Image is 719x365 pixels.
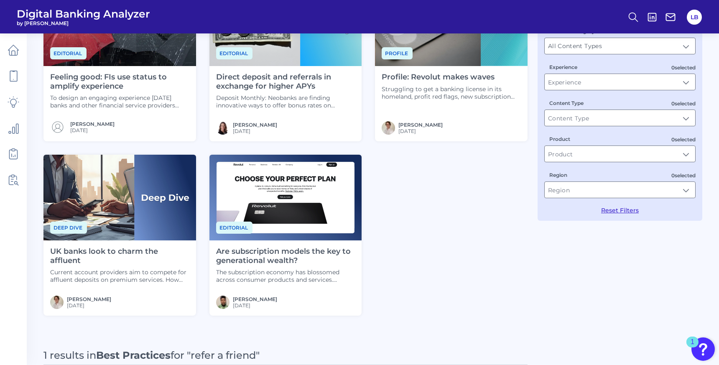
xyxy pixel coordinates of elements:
[549,172,567,178] label: Region
[67,302,111,309] span: [DATE]
[691,337,715,361] button: Open Resource Center, 1 new notification
[171,349,260,361] span: for "refer a friend"
[545,110,695,126] input: Content Type
[549,64,577,70] label: Experience
[50,47,87,59] span: Editorial
[233,122,277,128] a: [PERSON_NAME]
[549,136,570,142] label: Product
[233,302,277,309] span: [DATE]
[216,222,252,234] span: Editorial
[398,122,443,128] a: [PERSON_NAME]
[545,146,695,162] input: Product
[17,8,150,20] span: Digital Banking Analyzer
[70,127,115,133] span: [DATE]
[216,49,252,57] a: Editorial
[216,268,355,283] p: The subscription economy has blossomed across consumer products and services. Everything from cof...
[50,268,189,283] p: Current account providers aim to compete for affluent deposits on premium services. How these too...
[545,182,695,198] input: Region
[216,223,252,231] a: Editorial
[70,121,115,127] a: [PERSON_NAME]
[216,94,355,109] p: Deposit Monthly: Neobanks are finding innovative ways to offer bonus rates on savings, chasing ac...
[216,47,252,59] span: Editorial
[601,207,639,214] button: Reset Filters
[382,85,521,100] p: Struggling to get a banking license in its homeland, profit red flags, new subscription tiers and...
[687,10,702,25] button: LB
[17,20,150,26] span: by [PERSON_NAME]
[50,73,189,91] h4: Feeling good: FIs use status to amplify experience
[209,155,362,240] img: Deep Dives - 64x64 Border.png
[67,296,111,302] a: [PERSON_NAME]
[43,155,196,240] img: Deep Dives with Right Label (2).png
[382,49,413,57] a: Profile
[382,47,413,59] span: Profile
[549,100,584,106] label: Content Type
[216,247,355,265] h4: Are subscription models the key to generational wealth?
[382,121,395,135] img: MIchael McCaw
[545,74,695,90] input: Experience
[216,121,229,135] img: Headshot Sabine 4.jpg
[398,128,443,134] span: [DATE]
[233,128,277,134] span: [DATE]
[43,349,260,361] div: 1 results in
[216,296,229,309] img: MicrosoftTeams-image_(90).png
[691,342,694,353] div: 1
[50,49,87,57] a: Editorial
[50,94,189,109] p: To design an engaging experience [DATE] banks and other financial service providers need to consi...
[50,222,87,234] span: Deep dive
[382,73,521,82] h4: Profile: Revolut makes waves
[96,349,171,361] span: Best Practices
[50,247,189,265] h4: UK banks look to charm the affluent
[50,223,87,231] a: Deep dive
[233,296,277,302] a: [PERSON_NAME]
[50,296,64,309] img: MIchael McCaw
[216,73,355,91] h4: Direct deposit and referrals in exchange for higher APYs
